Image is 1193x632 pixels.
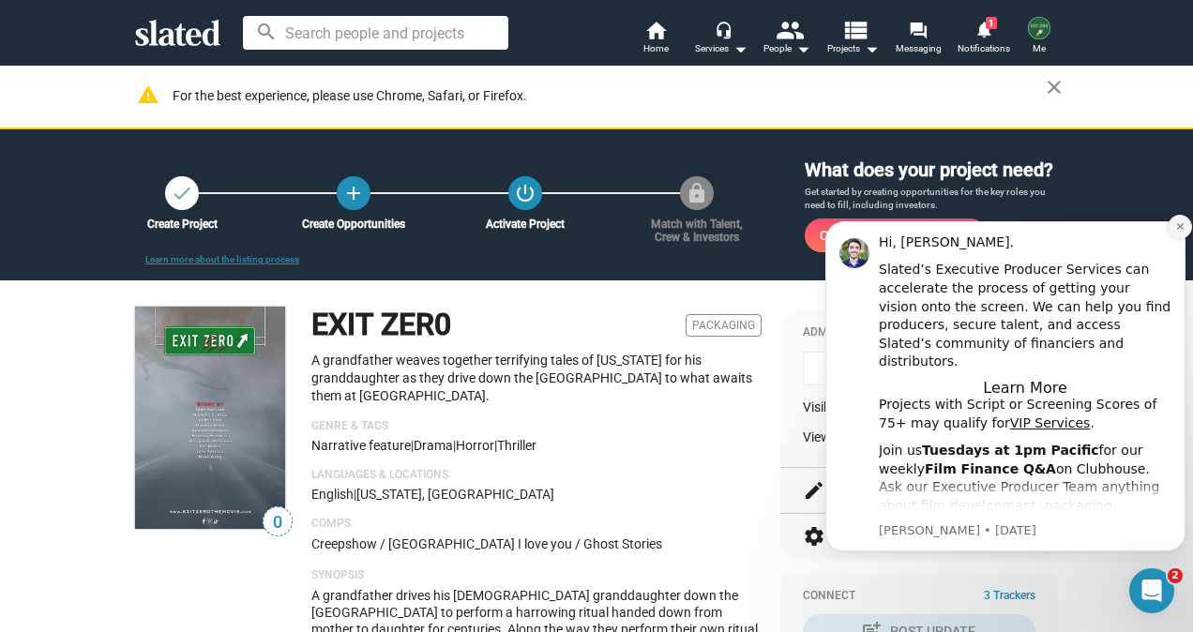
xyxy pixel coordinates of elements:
span: Home [643,38,669,60]
div: Connect [803,589,1035,604]
button: Projects [820,19,885,60]
span: Inactive [803,352,916,385]
p: Synopsis [311,568,762,583]
span: Narrative feature [311,438,411,453]
div: Admin Controls [803,325,1035,340]
div: Create Opportunities [292,218,415,231]
mat-icon: check [171,182,193,204]
p: Creepshow / [GEOGRAPHIC_DATA] I love you / Ghost Stories [311,535,762,553]
button: Edit Settings [803,514,1035,559]
div: Create Project [120,218,244,231]
div: Services [695,38,748,60]
mat-icon: close [1043,76,1065,98]
button: Services [688,19,754,60]
span: Drama [414,438,453,453]
div: People [763,38,810,60]
span: | [453,438,456,453]
p: Get started by creating opportunities for the key roles you need to fill, including investors. [805,186,1058,211]
mat-icon: people [776,16,803,43]
iframe: Intercom notifications message [818,204,1193,563]
mat-icon: power_settings_new [514,182,536,204]
a: Home [623,19,688,60]
span: 0 [264,510,292,535]
span: Notifications [958,38,1010,60]
span: Thriller [497,438,536,453]
span: [US_STATE], [GEOGRAPHIC_DATA] [356,487,554,502]
p: Genre & Tags [311,419,762,434]
h3: What does your project need? [805,158,1058,183]
mat-icon: arrow_drop_down [860,38,883,60]
mat-icon: edit [803,479,825,502]
mat-icon: arrow_drop_down [729,38,751,60]
input: Search people and projects [243,16,508,50]
span: Me [1033,38,1046,60]
img: EXIT ZER0 [135,307,285,529]
p: Comps [311,517,762,532]
span: | [411,438,414,453]
div: Visibility: Hidden [803,397,1035,419]
mat-icon: home [644,19,667,41]
a: Messaging [885,19,951,60]
span: 1 [986,17,997,29]
button: Kurt FriedMe [1017,13,1062,62]
mat-icon: forum [909,21,927,38]
a: Learn more about the listing process [145,254,299,264]
a: Create Opportunities [805,218,987,252]
mat-icon: add [342,182,365,204]
span: View as: [803,429,851,446]
button: People [754,19,820,60]
iframe: Intercom live chat [1129,568,1174,613]
mat-icon: headset_mic [715,21,732,38]
p: Languages & Locations [311,468,762,483]
span: Packaging [686,314,762,337]
span: 3 Trackers [984,589,1035,604]
span: Horror [456,438,494,453]
div: For the best experience, please use Chrome, Safari, or Firefox. [173,83,1047,109]
span: Messaging [896,38,942,60]
mat-icon: warning [137,83,159,106]
span: English [311,487,354,502]
h1: EXIT ZER0 [311,305,451,345]
div: Activate Project [463,218,587,231]
img: Kurt Fried [1028,17,1050,39]
span: | [494,438,497,453]
span: 2 [1168,568,1183,583]
mat-icon: arrow_drop_down [792,38,814,60]
mat-icon: settings [803,525,825,548]
a: 1Notifications [951,19,1017,60]
button: Edit Profile [803,468,1035,513]
button: Activate Project [508,176,542,210]
mat-icon: notifications [974,20,992,38]
a: Create Opportunities [337,176,370,210]
mat-icon: view_list [841,16,868,43]
p: A grandfather weaves together terrifying tales of [US_STATE] for his granddaughter as they drive ... [311,352,762,404]
span: | [354,487,356,502]
span: Projects [827,38,879,60]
